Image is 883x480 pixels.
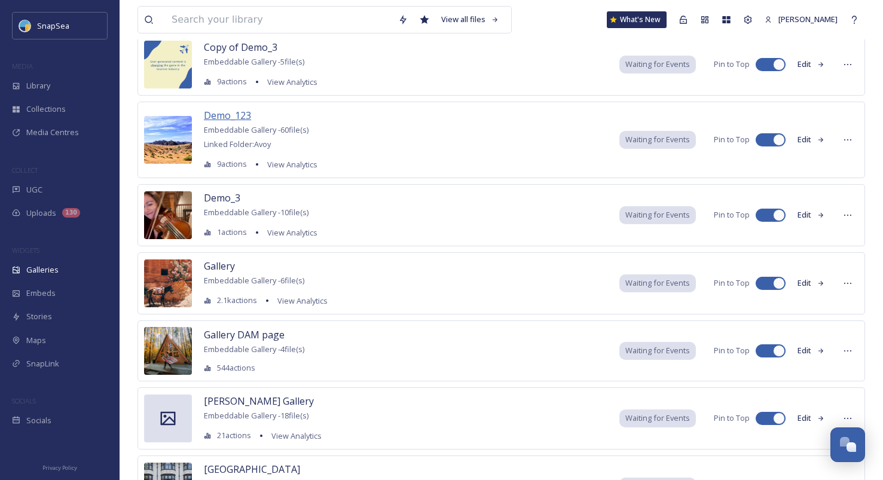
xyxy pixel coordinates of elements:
span: Media Centres [26,127,79,138]
a: What's New [607,11,667,28]
span: Uploads [26,207,56,219]
span: Linked Folder: Avoy [204,139,271,149]
span: Copy of Demo_3 [204,41,277,54]
span: MEDIA [12,62,33,71]
span: SOCIALS [12,396,36,405]
img: karsten-winegeart-wZl_4UIzmho-unsplash.jpg [144,327,192,375]
span: Embeddable Gallery - 5 file(s) [204,56,304,67]
span: Waiting for Events [625,277,690,289]
span: Gallery DAM page [204,328,285,341]
span: Demo_123 [204,109,251,122]
span: View Analytics [267,227,317,238]
span: 544 actions [217,362,255,374]
a: Linked Folder:Avoy [204,137,317,151]
span: Embeds [26,288,56,299]
span: Pin to Top [714,59,750,70]
span: SnapSea [37,20,69,31]
span: Library [26,80,50,91]
span: Embeddable Gallery - 18 file(s) [204,410,308,421]
span: Embeddable Gallery - 6 file(s) [204,275,304,286]
span: Gallery [204,259,235,273]
a: View Analytics [261,157,317,172]
img: 43469360-7aa5-4bbb-adc7-96544f6e81e8.jpg [144,41,192,88]
button: Edit [792,203,831,227]
div: 130 [62,208,80,218]
span: Maps [26,335,46,346]
span: Pin to Top [714,412,750,424]
span: Stories [26,311,52,322]
span: 2.1k actions [217,295,257,306]
span: Collections [26,103,66,115]
span: 21 actions [217,430,251,441]
span: Embeddable Gallery - 4 file(s) [204,344,304,354]
input: Search your library [166,7,392,33]
button: Edit [792,406,831,430]
a: View all files [435,8,505,31]
span: 1 actions [217,227,247,238]
span: Waiting for Events [625,345,690,356]
a: View Analytics [271,293,328,308]
img: b480516d-3b73-4b3b-b02d-1960ed597849.jpg [144,191,192,239]
span: Embeddable Gallery - 10 file(s) [204,207,308,218]
span: Embeddable Gallery - 60 file(s) [204,124,308,135]
span: Waiting for Events [625,412,690,424]
span: Pin to Top [714,209,750,221]
a: View Analytics [265,429,322,443]
span: Galleries [26,264,59,276]
img: avoytravel-1035131.jpg [144,116,192,164]
span: Pin to Top [714,134,750,145]
a: View Analytics [261,75,317,89]
a: Privacy Policy [42,460,77,474]
span: View Analytics [277,295,328,306]
span: UGC [26,184,42,195]
a: View Analytics [261,225,317,240]
span: Socials [26,415,51,426]
button: Edit [792,339,831,362]
button: Open Chat [830,427,865,462]
span: Waiting for Events [625,209,690,221]
span: View Analytics [267,159,317,170]
span: [GEOGRAPHIC_DATA] [204,463,300,476]
span: [PERSON_NAME] Gallery [204,395,314,408]
a: [PERSON_NAME] [759,8,844,31]
span: Pin to Top [714,277,750,289]
span: WIDGETS [12,246,39,255]
span: COLLECT [12,166,38,175]
span: [PERSON_NAME] [778,14,838,25]
img: snapsea-logo.png [19,20,31,32]
span: View Analytics [267,77,317,87]
span: Pin to Top [714,345,750,356]
button: Edit [792,53,831,76]
span: Waiting for Events [625,134,690,145]
span: SnapLink [26,358,59,369]
img: daniel-burka-rHa1WvOywjw-unsplash.jpg [144,259,192,307]
span: 9 actions [217,76,247,87]
span: Demo_3 [204,191,240,204]
span: View Analytics [271,430,322,441]
span: Privacy Policy [42,464,77,472]
button: Edit [792,128,831,151]
span: 9 actions [217,158,247,170]
button: Edit [792,271,831,295]
span: Waiting for Events [625,59,690,70]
